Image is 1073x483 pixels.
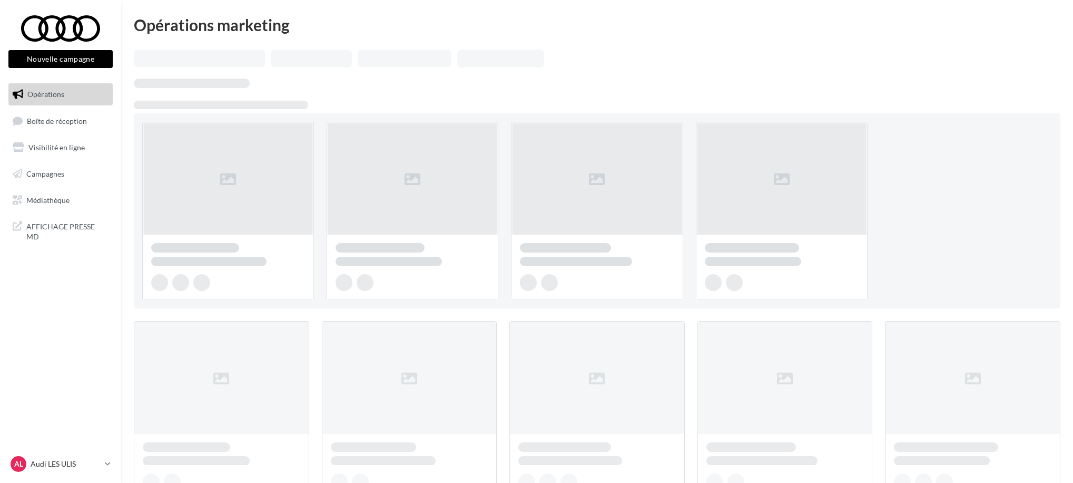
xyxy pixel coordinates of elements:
[27,116,87,125] span: Boîte de réception
[8,50,113,68] button: Nouvelle campagne
[26,219,109,242] span: AFFICHAGE PRESSE MD
[6,137,115,159] a: Visibilité en ligne
[6,163,115,185] a: Campagnes
[6,110,115,132] a: Boîte de réception
[6,189,115,211] a: Médiathèque
[31,459,101,469] p: Audi LES ULIS
[6,215,115,246] a: AFFICHAGE PRESSE MD
[26,195,70,204] span: Médiathèque
[26,169,64,178] span: Campagnes
[27,90,64,99] span: Opérations
[14,459,23,469] span: AL
[134,17,1060,33] div: Opérations marketing
[6,83,115,105] a: Opérations
[28,143,85,152] span: Visibilité en ligne
[8,454,113,474] a: AL Audi LES ULIS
